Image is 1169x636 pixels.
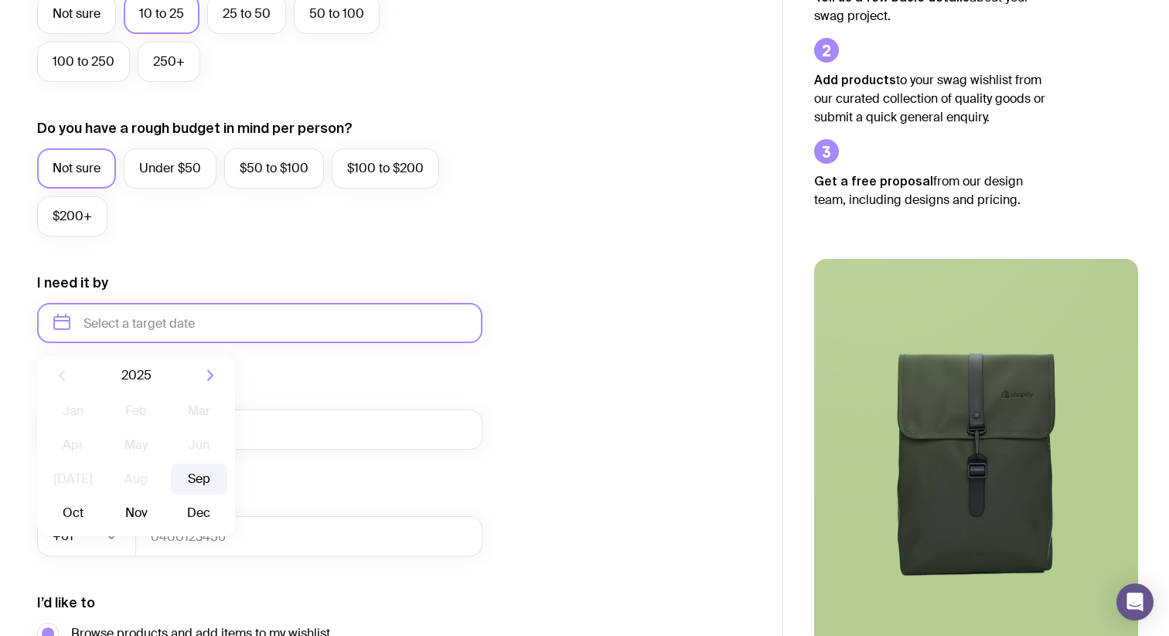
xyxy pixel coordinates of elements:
[814,70,1046,127] p: to your swag wishlist from our curated collection of quality goods or submit a quick general enqu...
[45,464,101,495] button: [DATE]
[45,498,101,529] button: Oct
[171,430,227,461] button: Jun
[107,464,164,495] button: Aug
[77,516,101,556] input: Search for option
[45,430,101,461] button: Apr
[121,366,152,385] span: 2025
[37,516,136,556] div: Search for option
[1116,583,1154,621] div: Open Intercom Messenger
[37,196,107,236] label: $200+
[37,303,482,343] input: Select a target date
[814,172,1046,209] p: from our design team, including designs and pricing.
[37,42,130,82] label: 100 to 250
[37,593,95,612] label: I’d like to
[107,430,164,461] button: May
[37,410,482,450] input: you@email.com
[107,396,164,427] button: Feb
[138,42,200,82] label: 250+
[37,148,116,189] label: Not sure
[124,148,216,189] label: Under $50
[171,498,227,529] button: Dec
[171,464,227,495] button: Sep
[37,119,353,138] label: Do you have a rough budget in mind per person?
[135,516,482,556] input: 0400123456
[53,516,77,556] span: +61
[224,148,324,189] label: $50 to $100
[107,498,164,529] button: Nov
[814,73,896,87] strong: Add products
[45,396,101,427] button: Jan
[171,396,227,427] button: Mar
[332,148,439,189] label: $100 to $200
[37,274,108,292] label: I need it by
[814,174,933,188] strong: Get a free proposal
